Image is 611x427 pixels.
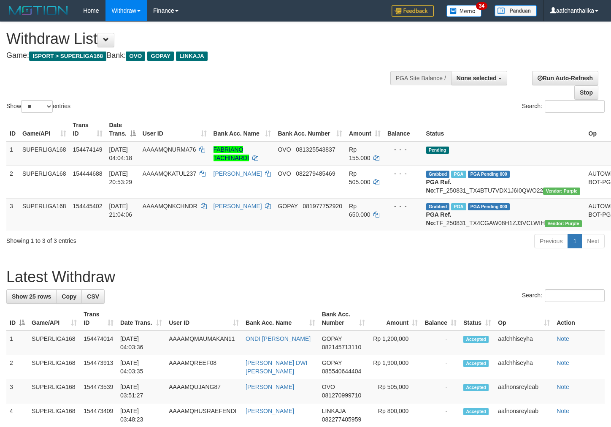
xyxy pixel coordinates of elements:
th: Bank Acc. Number: activate to sort column ascending [274,117,346,141]
td: TF_250831_TX4BTU7VDX1J6I0QWO22 [423,166,585,198]
a: Previous [534,234,568,248]
a: Stop [574,85,598,100]
a: [PERSON_NAME] DWI [PERSON_NAME] [246,359,307,375]
td: 3 [6,198,19,231]
td: AAAAMQMAUMAKAN11 [165,331,242,355]
span: AAAAMQKATUL237 [143,170,196,177]
span: LINKAJA [176,52,208,61]
span: Grabbed [426,171,450,178]
div: - - - [387,169,419,178]
span: AAAAMQNKCHNDR [143,203,197,209]
th: ID [6,117,19,141]
a: Copy [56,289,82,304]
span: OVO [322,383,335,390]
span: Rp 505.000 [349,170,370,185]
span: Accepted [463,408,489,415]
span: Rp 155.000 [349,146,370,161]
td: SUPERLIGA168 [19,166,70,198]
th: Balance: activate to sort column ascending [421,307,460,331]
div: - - - [387,202,419,210]
span: Rp 650.000 [349,203,370,218]
a: Run Auto-Refresh [532,71,598,85]
th: Bank Acc. Name: activate to sort column ascending [210,117,275,141]
td: Rp 1,900,000 [368,355,422,379]
h1: Withdraw List [6,30,399,47]
td: AAAAMQUJANG87 [165,379,242,403]
td: AAAAMQREEF08 [165,355,242,379]
span: None selected [457,75,497,82]
span: [DATE] 21:04:06 [109,203,132,218]
th: Game/API: activate to sort column ascending [28,307,80,331]
span: OVO [126,52,145,61]
label: Search: [522,289,605,302]
span: Copy 081325543837 to clipboard [296,146,335,153]
h4: Game: Bank: [6,52,399,60]
td: 1 [6,331,28,355]
th: Status [423,117,585,141]
td: 2 [6,355,28,379]
span: 154444688 [73,170,103,177]
th: Action [553,307,605,331]
th: Trans ID: activate to sort column ascending [70,117,106,141]
th: Bank Acc. Name: activate to sort column ascending [242,307,319,331]
span: Grabbed [426,203,450,210]
span: Accepted [463,360,489,367]
span: Copy 082277405959 to clipboard [322,416,361,423]
a: [PERSON_NAME] [246,383,294,390]
th: Game/API: activate to sort column ascending [19,117,70,141]
label: Search: [522,100,605,113]
a: Note [557,408,569,414]
td: SUPERLIGA168 [28,355,80,379]
td: 154473539 [80,379,117,403]
a: CSV [81,289,105,304]
span: OVO [278,146,291,153]
span: Marked by aafsoycanthlai [451,171,466,178]
a: Next [581,234,605,248]
td: Rp 505,000 [368,379,422,403]
a: Note [557,383,569,390]
td: Rp 1,200,000 [368,331,422,355]
span: Copy 081270999710 to clipboard [322,392,361,399]
span: Copy 082279485469 to clipboard [296,170,335,177]
td: aafchhiseyha [495,355,553,379]
span: Copy 081977752920 to clipboard [303,203,342,209]
td: SUPERLIGA168 [19,141,70,166]
a: 1 [568,234,582,248]
span: Vendor URL: https://trx4.1velocity.biz [545,220,581,227]
span: LINKAJA [322,408,346,414]
th: Date Trans.: activate to sort column descending [106,117,139,141]
label: Show entries [6,100,70,113]
span: GOPAY [322,335,342,342]
th: Amount: activate to sort column ascending [346,117,384,141]
span: Accepted [463,384,489,391]
td: 3 [6,379,28,403]
span: PGA Pending [468,203,510,210]
td: aafchhiseyha [495,331,553,355]
td: SUPERLIGA168 [19,198,70,231]
td: 2 [6,166,19,198]
a: [PERSON_NAME] [214,170,262,177]
th: ID: activate to sort column descending [6,307,28,331]
a: [PERSON_NAME] [214,203,262,209]
th: Bank Acc. Number: activate to sort column ascending [319,307,368,331]
input: Search: [545,289,605,302]
th: User ID: activate to sort column ascending [165,307,242,331]
th: User ID: activate to sort column ascending [139,117,210,141]
span: CSV [87,293,99,300]
b: PGA Ref. No: [426,179,451,194]
button: None selected [451,71,507,85]
div: - - - [387,145,419,154]
div: Showing 1 to 3 of 3 entries [6,233,248,245]
span: AAAAMQNURMA76 [143,146,196,153]
td: 154473913 [80,355,117,379]
span: Copy 085540644404 to clipboard [322,368,361,375]
td: [DATE] 04:03:35 [117,355,165,379]
th: Balance [384,117,423,141]
th: Op: activate to sort column ascending [495,307,553,331]
td: - [421,379,460,403]
span: Copy 082145713110 to clipboard [322,344,361,351]
td: 1 [6,141,19,166]
td: SUPERLIGA168 [28,331,80,355]
span: Copy [62,293,76,300]
span: [DATE] 20:53:29 [109,170,132,185]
